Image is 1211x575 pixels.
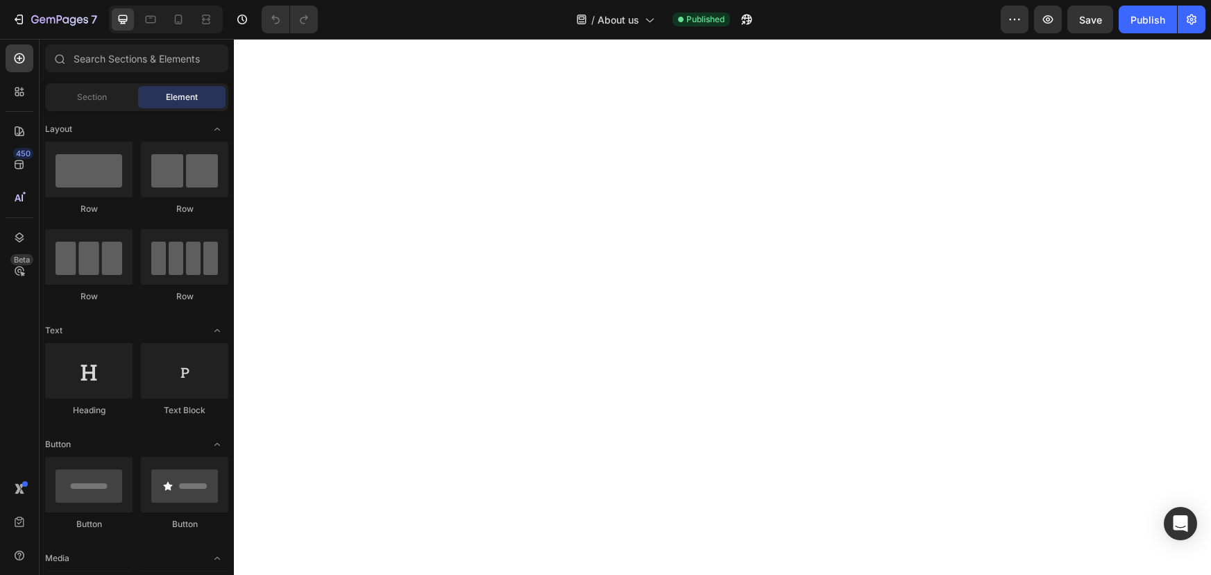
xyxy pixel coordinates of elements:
[45,404,133,417] div: Heading
[141,203,228,215] div: Row
[1130,12,1165,27] div: Publish
[45,44,228,72] input: Search Sections & Elements
[206,319,228,342] span: Toggle open
[141,404,228,417] div: Text Block
[10,254,33,265] div: Beta
[45,290,133,303] div: Row
[1164,507,1197,540] div: Open Intercom Messenger
[13,148,33,159] div: 450
[45,438,71,451] span: Button
[45,324,62,337] span: Text
[45,518,133,531] div: Button
[45,203,133,215] div: Row
[6,6,103,33] button: 7
[686,13,725,26] span: Published
[598,12,639,27] span: About us
[262,6,318,33] div: Undo/Redo
[141,518,228,531] div: Button
[45,123,72,135] span: Layout
[1067,6,1113,33] button: Save
[206,118,228,140] span: Toggle open
[591,12,595,27] span: /
[206,547,228,569] span: Toggle open
[166,91,198,103] span: Element
[141,290,228,303] div: Row
[1119,6,1177,33] button: Publish
[91,11,97,28] p: 7
[45,552,69,565] span: Media
[206,433,228,456] span: Toggle open
[234,39,1211,575] iframe: Design area
[1079,14,1102,26] span: Save
[77,91,107,103] span: Section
